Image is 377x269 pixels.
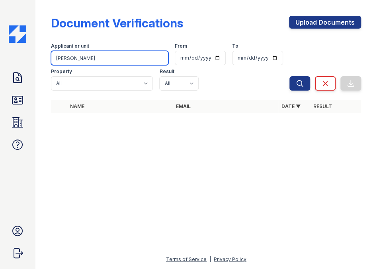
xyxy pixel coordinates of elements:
a: Email [176,103,191,109]
label: From [175,43,187,49]
a: Terms of Service [166,256,207,262]
input: Search by name, email, or unit number [51,51,168,65]
div: | [209,256,211,262]
a: Date ▼ [281,103,301,109]
a: Privacy Policy [214,256,246,262]
a: Upload Documents [289,16,361,29]
label: Property [51,68,72,75]
a: Name [70,103,84,109]
label: Applicant or unit [51,43,89,49]
img: CE_Icon_Blue-c292c112584629df590d857e76928e9f676e5b41ef8f769ba2f05ee15b207248.png [9,25,26,43]
label: Result [159,68,174,75]
a: Result [313,103,332,109]
label: To [232,43,238,49]
div: Document Verifications [51,16,183,30]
